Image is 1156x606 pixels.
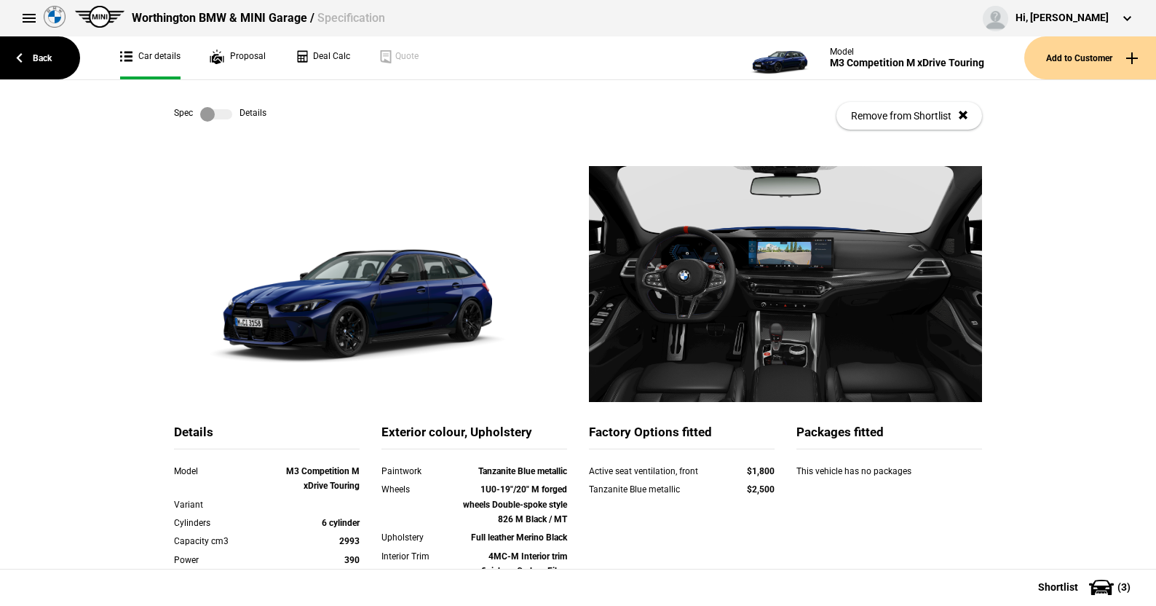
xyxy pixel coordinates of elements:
div: Tanzanite Blue metallic [589,482,719,497]
button: Remove from Shortlist [836,102,982,130]
div: Upholstery [381,530,456,545]
div: Details [174,424,360,449]
span: Specification [317,11,385,25]
div: Active seat ventilation, front [589,464,719,479]
span: Shortlist [1038,582,1078,592]
strong: 390 [344,555,360,565]
div: This vehicle has no packages [796,464,982,493]
a: Proposal [210,36,266,79]
div: Worthington BMW & MINI Garage / [132,10,385,26]
strong: 1U0-19"/20" M forged wheels Double-spoke style 826 M Black / MT [463,484,567,524]
div: Exterior colour, Upholstery [381,424,567,449]
button: Shortlist(3) [1016,569,1156,605]
div: Model [174,464,285,479]
strong: $1,800 [747,466,775,476]
a: Deal Calc [295,36,350,79]
strong: 2993 [339,536,360,546]
strong: 6 cylinder [322,518,360,528]
strong: Tanzanite Blue metallic [478,466,567,476]
img: bmw.png [44,6,66,28]
div: Capacity cm3 [174,534,285,548]
a: Car details [120,36,181,79]
img: mini.png [75,6,124,28]
span: ( 3 ) [1117,582,1131,592]
button: Add to Customer [1024,36,1156,79]
div: Model [830,47,984,57]
div: Paintwork [381,464,456,479]
div: Power [174,553,285,567]
div: Interior Trim [381,549,456,564]
strong: $2,500 [747,484,775,495]
div: Wheels [381,482,456,497]
strong: 4MC-M Interior trim finishers Carbon Fibre [481,551,567,576]
strong: Full leather Merino Black [471,532,567,543]
div: Hi, [PERSON_NAME] [1016,11,1109,25]
strong: M3 Competition M xDrive Touring [286,466,360,491]
div: Variant [174,497,285,512]
div: M3 Competition M xDrive Touring [830,57,984,69]
div: Cylinders [174,516,285,530]
div: Packages fitted [796,424,982,449]
div: Factory Options fitted [589,424,775,449]
div: Spec Details [174,107,266,122]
